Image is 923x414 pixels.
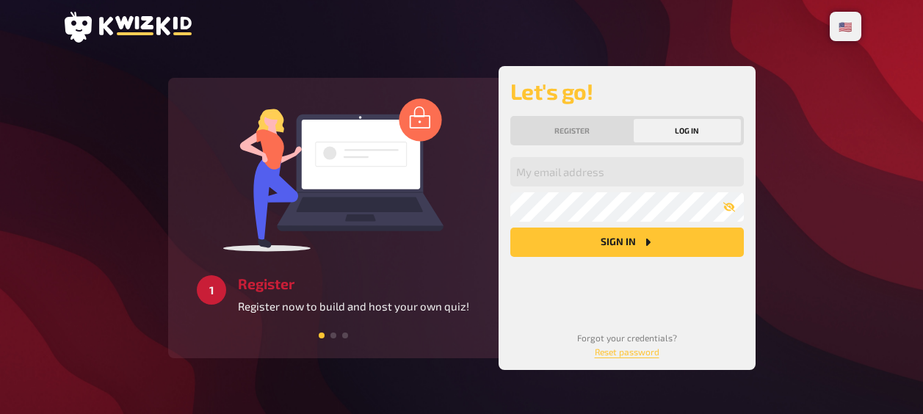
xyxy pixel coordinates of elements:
h3: Register [238,275,469,292]
p: Register now to build and host your own quiz! [238,298,469,315]
small: Forgot your credentials? [577,333,677,357]
button: Sign in [510,228,744,257]
button: Register [513,119,631,142]
a: Reset password [595,346,659,357]
h2: Let's go! [510,78,744,104]
div: 1 [197,275,226,305]
li: 🇺🇸 [833,15,858,38]
button: Log in [634,119,741,142]
input: My email address [510,157,744,186]
img: log in [223,98,444,252]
